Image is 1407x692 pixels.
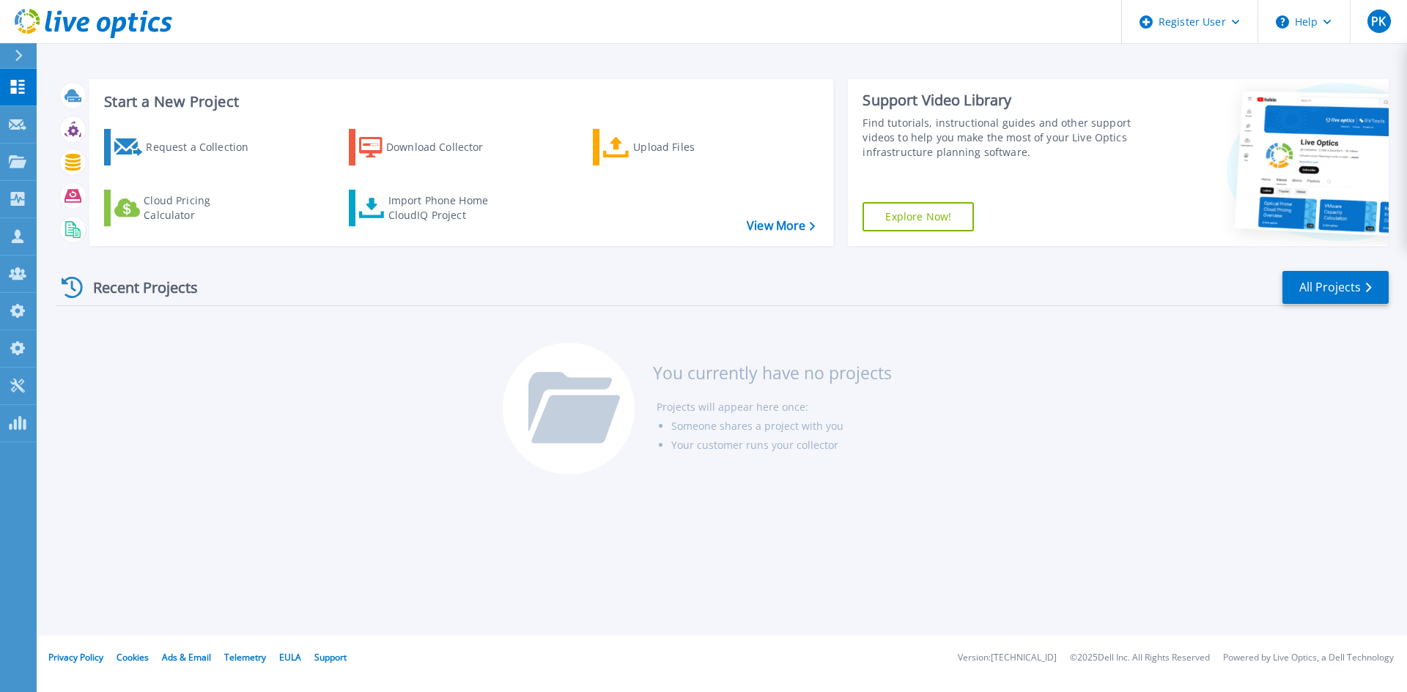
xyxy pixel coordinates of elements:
h3: Start a New Project [104,94,815,110]
a: Telemetry [224,651,266,663]
div: Cloud Pricing Calculator [144,193,261,223]
div: Recent Projects [56,269,218,305]
div: Import Phone Home CloudIQ Project [388,193,503,223]
a: Support [314,651,347,663]
div: Request a Collection [146,133,263,162]
a: All Projects [1282,271,1389,304]
a: Request a Collection [104,129,267,165]
li: Projects will appear here once: [657,398,892,417]
h3: You currently have no projects [653,365,892,381]
a: Download Collector [349,129,512,165]
a: Explore Now! [863,202,974,231]
li: Powered by Live Optics, a Dell Technology [1223,653,1394,663]
a: View More [747,219,815,233]
li: Version: [TECHNICAL_ID] [958,653,1057,663]
a: Privacy Policy [48,651,103,663]
li: © 2025 Dell Inc. All Rights Reserved [1070,653,1210,663]
div: Upload Files [633,133,750,162]
div: Download Collector [386,133,503,162]
div: Support Video Library [863,91,1138,110]
div: Find tutorials, instructional guides and other support videos to help you make the most of your L... [863,116,1138,160]
li: Someone shares a project with you [671,417,892,436]
a: EULA [279,651,301,663]
a: Cookies [117,651,149,663]
li: Your customer runs your collector [671,436,892,455]
a: Ads & Email [162,651,211,663]
a: Cloud Pricing Calculator [104,190,267,226]
a: Upload Files [593,129,756,165]
span: PK [1371,15,1386,27]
